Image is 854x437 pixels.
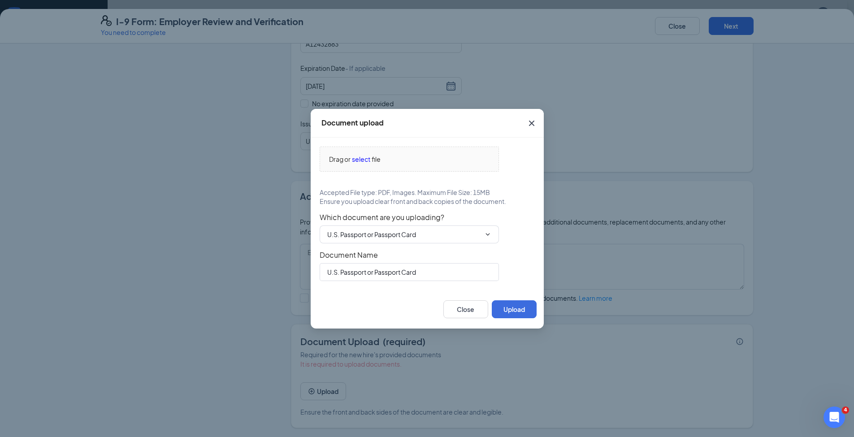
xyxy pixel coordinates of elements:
div: Document upload [321,118,384,128]
button: Close [443,300,488,318]
button: Upload [492,300,537,318]
button: Close [520,109,544,138]
span: Ensure you upload clear front and back copies of the document. [320,197,506,206]
svg: ChevronDown [484,231,491,238]
span: file [372,154,381,164]
input: Enter document name [320,263,499,281]
span: Drag or [329,154,351,164]
span: select [352,154,370,164]
iframe: Intercom live chat [824,407,845,428]
svg: Cross [526,118,537,129]
span: Which document are you uploading? [320,213,535,222]
span: Accepted File type: PDF, Images. Maximum File Size: 15MB [320,188,490,197]
input: Select document type [327,229,481,239]
span: 4 [842,407,849,414]
span: Drag orselectfile [320,147,499,171]
span: Document Name [320,251,535,260]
